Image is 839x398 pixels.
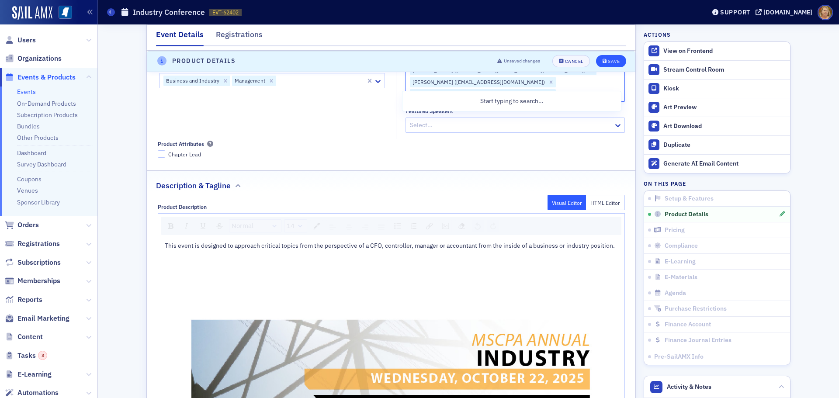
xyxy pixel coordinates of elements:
[17,370,52,379] span: E-Learning
[565,59,583,64] div: Cancel
[161,217,621,235] div: rdw-toolbar
[5,73,76,82] a: Events & Products
[654,353,704,360] span: Pre-SailAMX Info
[168,151,201,158] span: Chapter Lead
[158,150,166,158] input: Chapter Lead
[644,31,671,38] h4: Actions
[504,58,540,65] span: Unsaved changes
[158,141,204,147] div: Product Attributes
[5,258,61,267] a: Subscriptions
[763,8,812,16] div: [DOMAIN_NAME]
[17,295,42,305] span: Reports
[17,160,66,168] a: Survey Dashboard
[410,77,546,87] div: [PERSON_NAME] ([EMAIL_ADDRESS][DOMAIN_NAME])
[17,239,60,249] span: Registrations
[665,242,698,250] span: Compliance
[216,29,263,45] div: Registrations
[608,59,620,64] div: Save
[17,220,39,230] span: Orders
[17,122,40,130] a: Bundles
[644,79,790,98] a: Kiosk
[5,239,60,249] a: Registrations
[667,382,711,391] span: Activity & Notes
[410,89,546,100] div: [PERSON_NAME] ([EMAIL_ADDRESS][DOMAIN_NAME])
[325,219,389,232] div: rdw-textalign-control
[17,111,78,119] a: Subscription Products
[5,351,47,360] a: Tasks3
[454,219,470,232] div: rdw-remove-control
[644,180,790,187] h4: On this page
[663,85,786,93] div: Kiosk
[437,219,454,232] div: rdw-image-control
[17,314,69,323] span: Email Marketing
[133,7,205,17] h1: Industry Conference
[665,289,686,297] span: Agenda
[212,9,239,16] span: EVT-62402
[423,220,436,232] div: Link
[52,6,72,21] a: View Homepage
[5,35,36,45] a: Users
[38,351,47,360] div: 3
[172,56,236,66] h4: Product Details
[5,276,60,286] a: Memberships
[284,220,307,232] a: Font Size
[439,220,452,232] div: Image
[17,149,46,157] a: Dashboard
[326,220,339,232] div: Left
[5,54,62,63] a: Organizations
[5,220,39,230] a: Orders
[665,273,697,281] span: E-Materials
[17,73,76,82] span: Events & Products
[59,6,72,19] img: SailAMX
[229,219,281,232] div: rdw-dropdown
[17,88,36,96] a: Events
[17,198,60,206] a: Sponsor Library
[343,220,355,232] div: Center
[232,221,253,231] span: Normal
[546,77,556,87] div: Remove Donna Ingram (dmingram@cablelynx.com)
[644,117,790,135] a: Art Download
[389,219,421,232] div: rdw-list-control
[665,226,685,234] span: Pricing
[156,29,204,46] div: Event Details
[663,122,786,130] div: Art Download
[359,220,371,232] div: Right
[644,98,790,117] a: Art Preview
[17,332,43,342] span: Content
[663,47,786,55] div: View on Frontend
[158,150,201,158] label: Chapter Lead
[267,76,276,86] div: Remove Management
[283,219,309,232] div: rdw-font-size-control
[720,8,750,16] div: Support
[455,220,468,232] div: Remove
[221,76,230,86] div: Remove Business and Industry
[165,242,615,249] span: This event is designed to approach critical topics from the perspective of a CFO, controller, man...
[375,220,388,232] div: Justify
[472,220,484,232] div: Undo
[644,42,790,60] a: View on Frontend
[158,204,207,210] div: Product Description
[665,321,711,329] span: Finance Account
[644,61,790,79] a: Stream Control Room
[5,332,43,342] a: Content
[665,336,732,344] span: Finance Journal Entries
[665,211,708,218] span: Product Details
[17,258,61,267] span: Subscriptions
[546,89,556,100] div: Remove David Peterson (dpeterson@bankers-bank.com)
[17,187,38,194] a: Venues
[213,220,226,232] div: Strikethrough
[17,276,60,286] span: Memberships
[17,351,47,360] span: Tasks
[180,220,193,232] div: Italic
[421,219,437,232] div: rdw-link-control
[228,219,283,232] div: rdw-block-control
[229,220,281,232] a: Block Type
[12,6,52,20] img: SailAMX
[596,55,626,67] button: Save
[402,93,621,109] div: Start typing to search…
[17,134,59,142] a: Other Products
[756,9,815,15] button: [DOMAIN_NAME]
[163,219,228,232] div: rdw-inline-control
[470,219,501,232] div: rdw-history-control
[665,305,727,313] span: Purchase Restrictions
